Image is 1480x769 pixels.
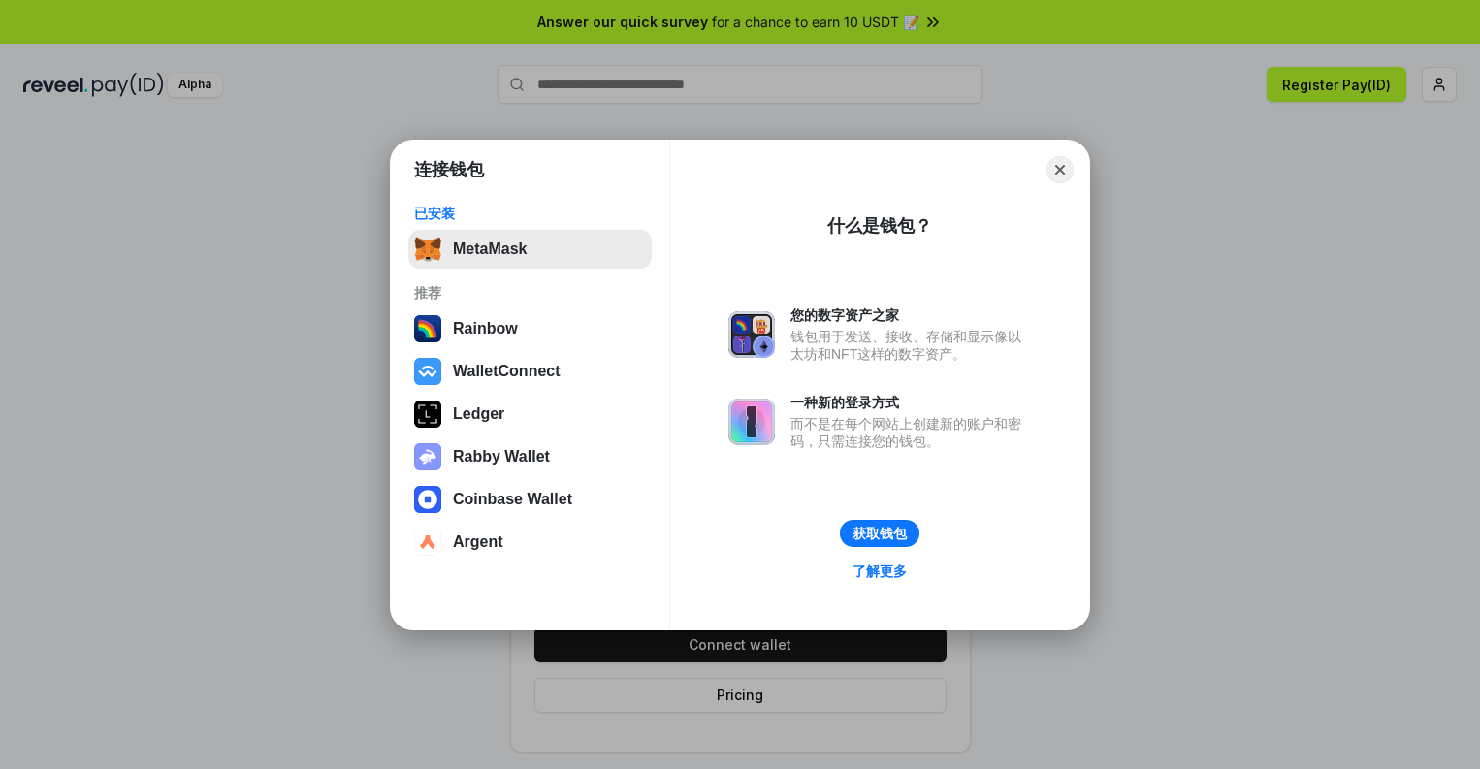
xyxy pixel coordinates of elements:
button: Rainbow [408,309,652,348]
div: Rainbow [453,320,518,337]
button: WalletConnect [408,352,652,391]
div: Argent [453,533,503,551]
button: Argent [408,523,652,561]
img: svg+xml,%3Csvg%20xmlns%3D%22http%3A%2F%2Fwww.w3.org%2F2000%2Fsvg%22%20fill%3D%22none%22%20viewBox... [728,311,775,358]
a: 了解更多 [841,559,918,584]
button: Rabby Wallet [408,437,652,476]
button: 获取钱包 [840,520,919,547]
div: 您的数字资产之家 [790,306,1031,324]
div: 一种新的登录方式 [790,394,1031,411]
div: MetaMask [453,240,527,258]
div: 而不是在每个网站上创建新的账户和密码，只需连接您的钱包。 [790,415,1031,450]
img: svg+xml,%3Csvg%20xmlns%3D%22http%3A%2F%2Fwww.w3.org%2F2000%2Fsvg%22%20fill%3D%22none%22%20viewBox... [728,399,775,445]
button: Close [1046,156,1074,183]
div: 什么是钱包？ [827,214,932,238]
img: svg+xml,%3Csvg%20width%3D%2228%22%20height%3D%2228%22%20viewBox%3D%220%200%2028%2028%22%20fill%3D... [414,486,441,513]
div: Rabby Wallet [453,448,550,465]
button: Ledger [408,395,652,433]
h1: 连接钱包 [414,158,484,181]
div: Coinbase Wallet [453,491,572,508]
div: 钱包用于发送、接收、存储和显示像以太坊和NFT这样的数字资产。 [790,328,1031,363]
div: Ledger [453,405,504,423]
img: svg+xml,%3Csvg%20fill%3D%22none%22%20height%3D%2233%22%20viewBox%3D%220%200%2035%2033%22%20width%... [414,236,441,263]
img: svg+xml,%3Csvg%20width%3D%2228%22%20height%3D%2228%22%20viewBox%3D%220%200%2028%2028%22%20fill%3D... [414,529,441,556]
img: svg+xml,%3Csvg%20xmlns%3D%22http%3A%2F%2Fwww.w3.org%2F2000%2Fsvg%22%20width%3D%2228%22%20height%3... [414,401,441,428]
button: MetaMask [408,230,652,269]
div: 已安装 [414,205,646,222]
div: 推荐 [414,284,646,302]
img: svg+xml,%3Csvg%20width%3D%2228%22%20height%3D%2228%22%20viewBox%3D%220%200%2028%2028%22%20fill%3D... [414,358,441,385]
img: svg+xml,%3Csvg%20width%3D%22120%22%20height%3D%22120%22%20viewBox%3D%220%200%20120%20120%22%20fil... [414,315,441,342]
button: Coinbase Wallet [408,480,652,519]
div: 了解更多 [853,562,907,580]
img: svg+xml,%3Csvg%20xmlns%3D%22http%3A%2F%2Fwww.w3.org%2F2000%2Fsvg%22%20fill%3D%22none%22%20viewBox... [414,443,441,470]
div: WalletConnect [453,363,561,380]
div: 获取钱包 [853,525,907,542]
